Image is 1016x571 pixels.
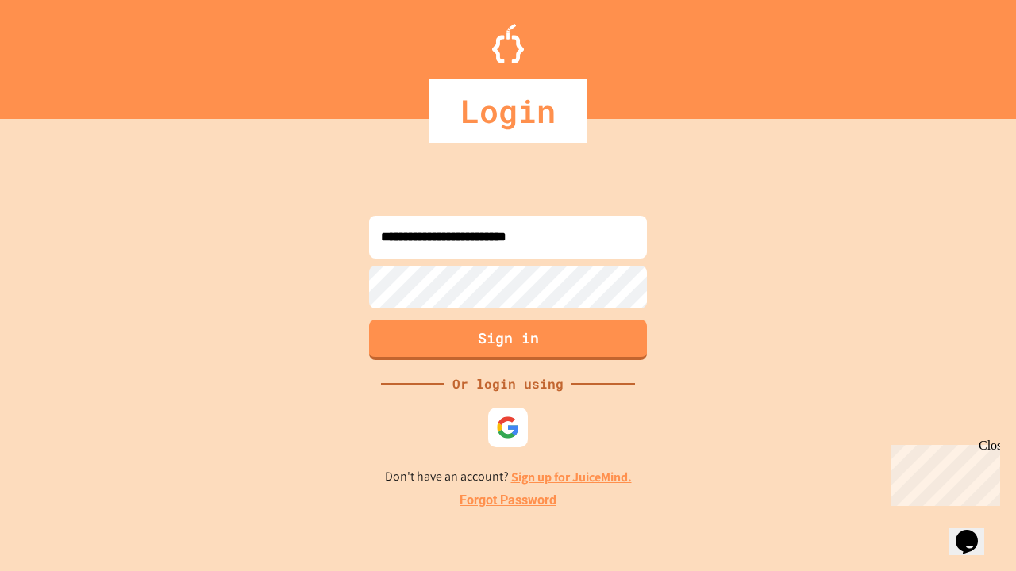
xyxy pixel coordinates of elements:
p: Don't have an account? [385,467,632,487]
div: Chat with us now!Close [6,6,110,101]
a: Sign up for JuiceMind. [511,469,632,485]
a: Forgot Password [460,491,556,510]
img: google-icon.svg [496,416,520,439]
div: Login [429,79,587,143]
button: Sign in [369,320,647,360]
div: Or login using [444,374,571,393]
iframe: chat widget [884,439,1000,506]
img: Logo.svg [492,24,524,63]
iframe: chat widget [949,508,1000,555]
